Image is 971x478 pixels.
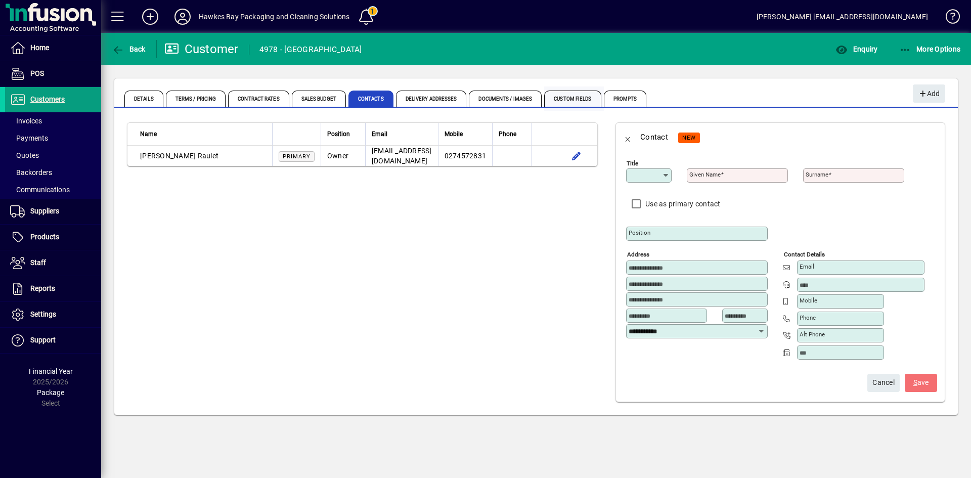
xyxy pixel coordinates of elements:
button: Add [913,84,945,103]
mat-label: Title [627,160,638,167]
div: Phone [499,128,525,140]
span: Support [30,336,56,344]
a: Settings [5,302,101,327]
span: Raulet [198,152,219,160]
span: Phone [499,128,516,140]
span: Home [30,44,49,52]
span: More Options [899,45,961,53]
span: Name [140,128,157,140]
mat-label: Surname [806,171,828,178]
span: Position [327,128,350,140]
span: Financial Year [29,367,73,375]
span: Communications [10,186,70,194]
span: Delivery Addresses [396,91,467,107]
span: Backorders [10,168,52,177]
span: [EMAIL_ADDRESS][DOMAIN_NAME] [372,147,432,165]
div: Hawkes Bay Packaging and Cleaning Solutions [199,9,350,25]
div: Position [327,128,359,140]
span: Primary [283,153,311,160]
div: Name [140,128,266,140]
a: Communications [5,181,101,198]
a: POS [5,61,101,86]
span: Sales Budget [292,91,346,107]
span: Enquiry [835,45,877,53]
div: Mobile [445,128,487,140]
div: 4978 - [GEOGRAPHIC_DATA] [259,41,362,58]
a: Invoices [5,112,101,129]
button: Cancel [867,374,900,392]
span: Staff [30,258,46,267]
button: Back [616,125,640,149]
a: Home [5,35,101,61]
button: Profile [166,8,199,26]
span: Contract Rates [228,91,289,107]
span: POS [30,69,44,77]
a: Backorders [5,164,101,181]
mat-label: Phone [800,314,816,321]
span: [PERSON_NAME] [140,152,196,160]
a: Products [5,225,101,250]
span: Settings [30,310,56,318]
span: Invoices [10,117,42,125]
span: Mobile [445,128,463,140]
a: Payments [5,129,101,147]
span: Quotes [10,151,39,159]
span: ave [913,374,929,391]
button: Add [134,8,166,26]
span: NEW [682,135,696,141]
span: Back [112,45,146,53]
app-page-header-button: Back [101,40,157,58]
span: Add [918,85,940,102]
button: Back [109,40,148,58]
mat-label: Alt Phone [800,331,825,338]
div: Contact [640,129,668,145]
span: Products [30,233,59,241]
button: Enquiry [833,40,880,58]
mat-label: Mobile [800,297,817,304]
span: Prompts [604,91,647,107]
label: Use as primary contact [643,199,721,209]
div: Customer [164,41,239,57]
mat-label: Given name [689,171,721,178]
button: More Options [897,40,963,58]
td: Owner [321,146,365,166]
span: 0274572831 [445,152,487,160]
span: Cancel [872,374,895,391]
a: Quotes [5,147,101,164]
span: Custom Fields [544,91,601,107]
span: Package [37,388,64,397]
a: Suppliers [5,199,101,224]
mat-label: Email [800,263,814,270]
span: Documents / Images [469,91,542,107]
a: Reports [5,276,101,301]
a: Support [5,328,101,353]
a: Staff [5,250,101,276]
div: [PERSON_NAME] [EMAIL_ADDRESS][DOMAIN_NAME] [757,9,928,25]
span: Terms / Pricing [166,91,226,107]
span: Details [124,91,163,107]
span: Customers [30,95,65,103]
span: Reports [30,284,55,292]
span: Suppliers [30,207,59,215]
span: Contacts [348,91,393,107]
button: Save [905,374,937,392]
mat-label: Position [629,229,650,236]
span: Payments [10,134,48,142]
div: Email [372,128,432,140]
span: S [913,378,917,386]
a: Knowledge Base [938,2,958,35]
span: Email [372,128,387,140]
